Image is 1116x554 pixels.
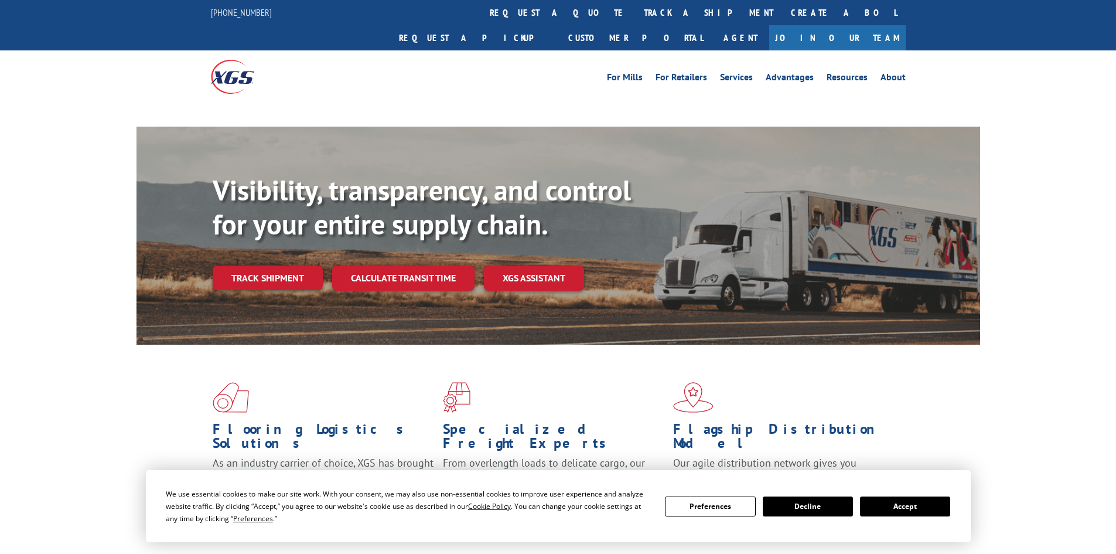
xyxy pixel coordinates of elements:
a: For Mills [607,73,643,86]
a: Join Our Team [769,25,906,50]
a: Calculate transit time [332,266,475,291]
div: We use essential cookies to make our site work. With your consent, we may also use non-essential ... [166,488,651,525]
button: Decline [763,497,853,516]
span: As an industry carrier of choice, XGS has brought innovation and dedication to flooring logistics... [213,456,434,498]
a: Agent [712,25,769,50]
h1: Flagship Distribution Model [673,422,895,456]
h1: Flooring Logistics Solutions [213,422,434,456]
span: Preferences [233,514,273,524]
a: Services [720,73,753,86]
a: XGS ASSISTANT [484,266,584,291]
a: Advantages [766,73,814,86]
a: Customer Portal [559,25,712,50]
a: Track shipment [213,266,323,290]
img: xgs-icon-total-supply-chain-intelligence-red [213,382,249,413]
div: Cookie Consent Prompt [146,470,971,542]
a: For Retailers [656,73,707,86]
a: Request a pickup [390,25,559,50]
h1: Specialized Freight Experts [443,422,664,456]
img: xgs-icon-focused-on-flooring-red [443,382,470,413]
button: Preferences [665,497,755,516]
span: Cookie Policy [468,501,511,511]
a: [PHONE_NUMBER] [211,6,272,18]
span: Our agile distribution network gives you nationwide inventory management on demand. [673,456,889,484]
p: From overlength loads to delicate cargo, our experienced staff knows the best way to move your fr... [443,456,664,508]
a: About [880,73,906,86]
button: Accept [860,497,950,516]
b: Visibility, transparency, and control for your entire supply chain. [213,172,631,242]
img: xgs-icon-flagship-distribution-model-red [673,382,714,413]
a: Resources [827,73,868,86]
